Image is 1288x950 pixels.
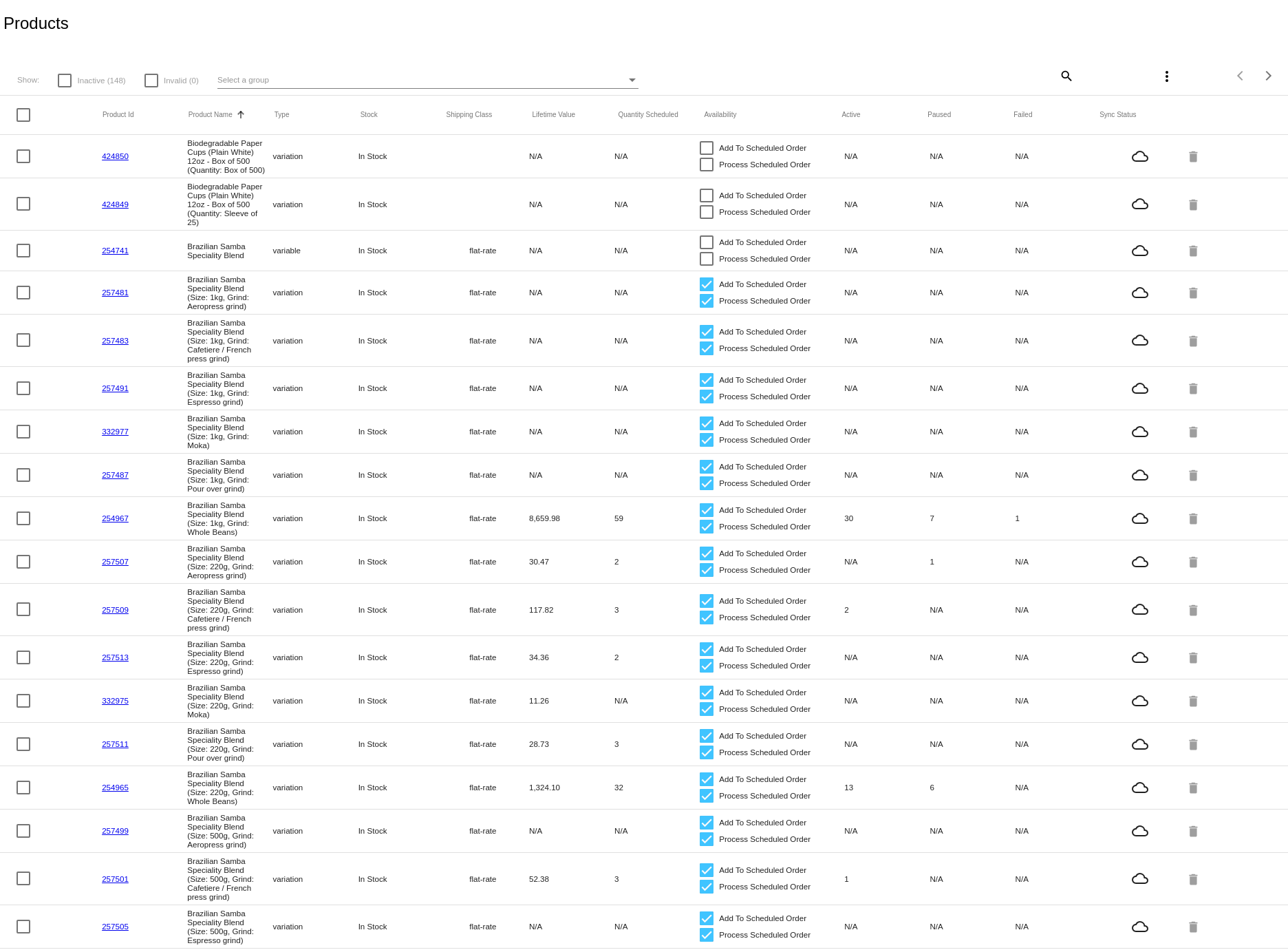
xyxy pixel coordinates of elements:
mat-cell: flat-rate [444,871,529,887]
mat-cell: 30 [844,510,930,526]
mat-cell: variation [272,693,358,708]
mat-cell: In Stock [358,736,444,752]
mat-icon: delete [1186,464,1203,485]
button: Change sorting for LifetimeValue [533,111,576,119]
mat-cell: variation [272,148,358,164]
mat-cell: N/A [529,148,614,164]
mat-cell: N/A [529,918,614,934]
mat-cell: In Stock [358,242,444,258]
mat-cell: Brazilian Samba Speciality Blend (Size: 1kg, Grind: Whole Beans) [187,497,272,540]
mat-cell: N/A [614,380,700,396]
button: Change sorting for ValidationErrorCode [1099,111,1136,119]
mat-cell: Brazilian Samba Speciality Blend (Size: 500g, Grind: Aeropress grind) [187,810,272,852]
mat-cell: In Stock [358,423,444,439]
mat-cell: N/A [930,380,1015,396]
a: 257511 [102,739,129,748]
mat-cell: variation [272,918,358,934]
mat-cell: variation [272,823,358,838]
span: Process Scheduled Order [719,293,811,309]
button: Previous page [1227,62,1255,89]
mat-cell: flat-rate [444,467,529,483]
mat-cell: N/A [844,380,930,396]
mat-cell: In Stock [358,148,444,164]
button: Change sorting for ProductName [189,111,233,119]
mat-cell: 8,659.98 [529,510,614,526]
mat-cell: N/A [1016,423,1101,439]
mat-cell: N/A [1016,871,1101,887]
a: 257499 [102,826,129,835]
mat-cell: N/A [844,284,930,300]
mat-cell: N/A [1016,148,1101,164]
mat-cell: 117.82 [529,602,614,617]
button: Change sorting for StockLevel [361,111,378,119]
mat-cell: flat-rate [444,553,529,569]
mat-cell: variable [272,242,358,258]
mat-cell: In Stock [358,602,444,617]
span: Add To Scheduled Order [719,502,806,518]
mat-cell: N/A [529,423,614,439]
mat-cell: N/A [529,332,614,348]
mat-cell: N/A [844,693,930,708]
mat-cell: Brazilian Samba Speciality Blend (Size: 1kg, Grind: Espresso grind) [187,367,272,410]
mat-icon: cloud_queue [1101,601,1179,617]
span: Add To Scheduled Order [719,910,806,927]
span: Process Scheduled Order [719,927,811,943]
mat-cell: flat-rate [444,510,529,526]
mat-icon: delete [1186,777,1203,798]
mat-cell: 28.73 [529,736,614,752]
mat-cell: In Stock [358,510,444,526]
mat-icon: delete [1186,240,1203,261]
mat-icon: cloud_queue [1101,332,1179,348]
span: Add To Scheduled Order [719,140,806,156]
span: Process Scheduled Order [719,562,811,578]
mat-cell: 2 [844,602,930,617]
mat-header-cell: Availability [704,111,841,118]
mat-cell: N/A [529,467,614,483]
button: Change sorting for ProductType [275,111,290,119]
mat-cell: N/A [1016,918,1101,934]
a: 424849 [102,200,129,209]
mat-icon: cloud_queue [1101,196,1179,212]
mat-icon: cloud_queue [1101,467,1179,483]
a: 254965 [102,783,129,792]
mat-cell: flat-rate [444,693,529,708]
span: Add To Scheduled Order [719,862,806,878]
mat-cell: Biodegradable Paper Cups (Plain White) 12oz - Box of 500 (Quantity: Box of 500) [187,135,272,178]
mat-cell: Brazilian Samba Speciality Blend [187,238,272,263]
span: Add To Scheduled Order [719,545,806,562]
button: Next page [1255,62,1282,89]
mat-icon: cloud_queue [1101,918,1179,935]
mat-icon: delete [1186,820,1203,841]
mat-icon: cloud_queue [1101,423,1179,440]
mat-cell: N/A [930,332,1015,348]
mat-cell: N/A [614,196,700,212]
mat-cell: In Stock [358,332,444,348]
mat-cell: N/A [844,332,930,348]
mat-cell: N/A [1016,284,1101,300]
mat-cell: N/A [1016,380,1101,396]
mat-cell: N/A [1016,779,1101,795]
a: 332975 [102,696,129,705]
mat-cell: flat-rate [444,242,529,258]
mat-cell: N/A [529,380,614,396]
span: Process Scheduled Order [719,609,811,626]
mat-cell: flat-rate [444,423,529,439]
mat-cell: N/A [844,467,930,483]
mat-icon: delete [1186,145,1203,167]
mat-icon: cloud_queue [1101,148,1179,165]
mat-cell: variation [272,196,358,212]
mat-cell: flat-rate [444,779,529,795]
mat-cell: N/A [844,242,930,258]
mat-icon: delete [1186,551,1203,572]
mat-cell: In Stock [358,553,444,569]
mat-cell: 1 [1016,510,1101,526]
mat-cell: N/A [930,918,1015,934]
mat-icon: cloud_queue [1101,553,1179,570]
mat-cell: 3 [614,871,700,887]
mat-cell: N/A [1016,649,1101,665]
mat-cell: Brazilian Samba Speciality Blend (Size: 220g, Grind: Pour over grind) [187,723,272,766]
mat-cell: N/A [529,196,614,212]
mat-cell: N/A [930,823,1015,838]
span: Process Scheduled Order [719,388,811,405]
span: Process Scheduled Order [719,657,811,674]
